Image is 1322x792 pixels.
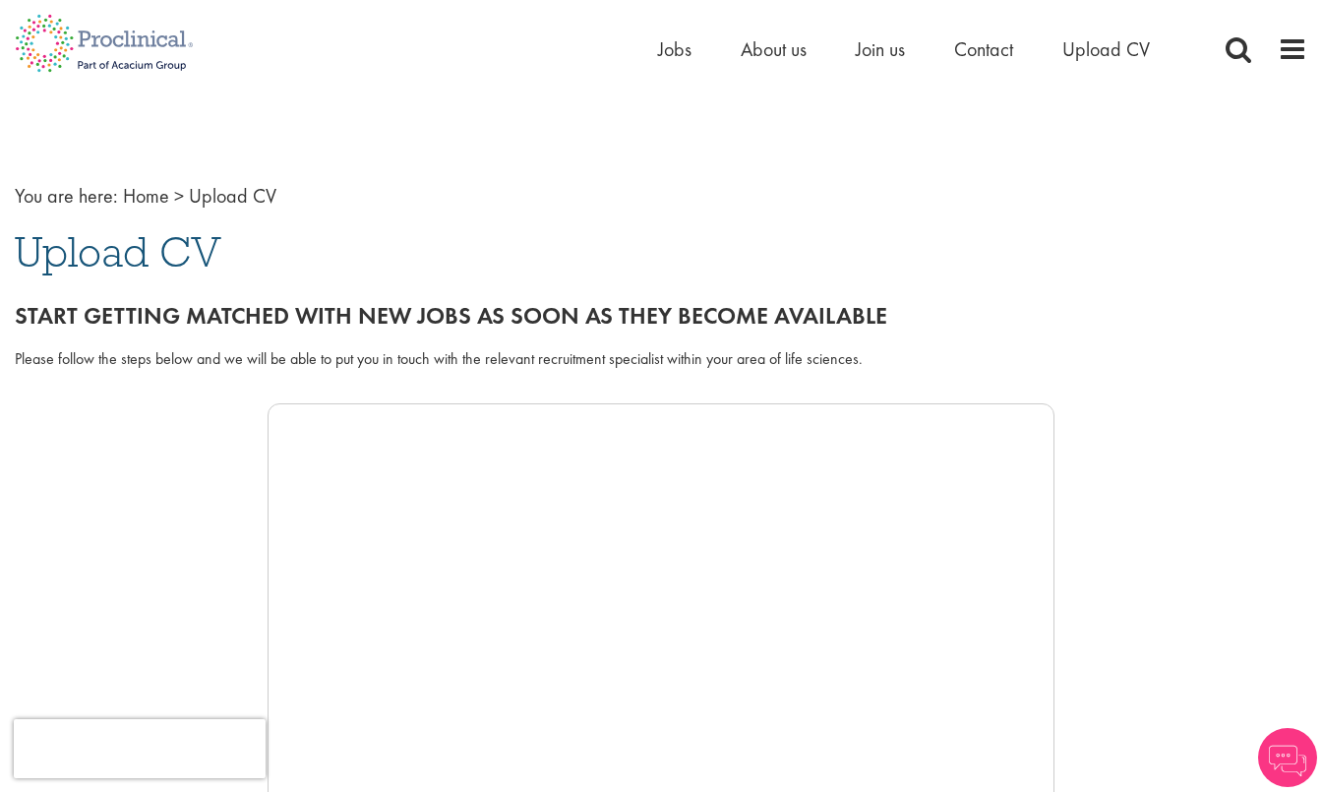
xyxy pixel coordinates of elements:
a: Upload CV [1062,36,1150,62]
a: Jobs [658,36,691,62]
span: Upload CV [189,183,276,209]
a: Join us [856,36,905,62]
h2: Start getting matched with new jobs as soon as they become available [15,303,1307,329]
div: Please follow the steps below and we will be able to put you in touch with the relevant recruitme... [15,348,1307,371]
img: Chatbot [1258,728,1317,787]
a: breadcrumb link [123,183,169,209]
iframe: reCAPTCHA [14,719,266,778]
a: About us [741,36,807,62]
span: Upload CV [15,225,221,278]
a: Contact [954,36,1013,62]
span: > [174,183,184,209]
span: You are here: [15,183,118,209]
